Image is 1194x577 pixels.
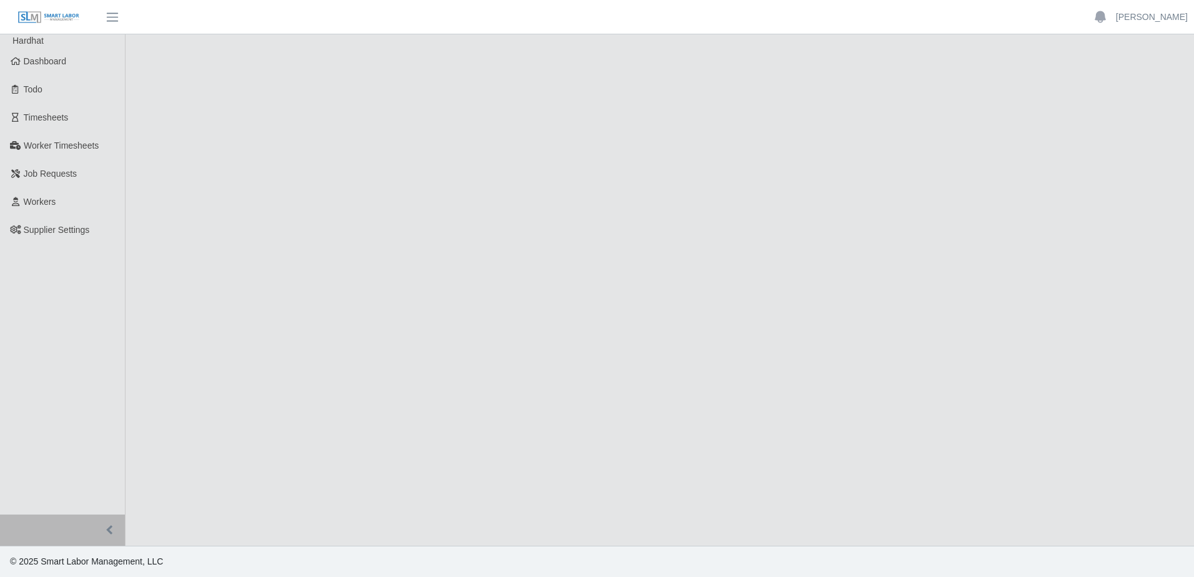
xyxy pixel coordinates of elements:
span: © 2025 Smart Labor Management, LLC [10,556,163,566]
span: Supplier Settings [24,225,90,235]
span: Worker Timesheets [24,141,99,150]
span: Timesheets [24,112,69,122]
span: Dashboard [24,56,67,66]
span: Workers [24,197,56,207]
span: Hardhat [12,36,44,46]
span: Todo [24,84,42,94]
a: [PERSON_NAME] [1116,11,1188,24]
span: Job Requests [24,169,77,179]
img: SLM Logo [17,11,80,24]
